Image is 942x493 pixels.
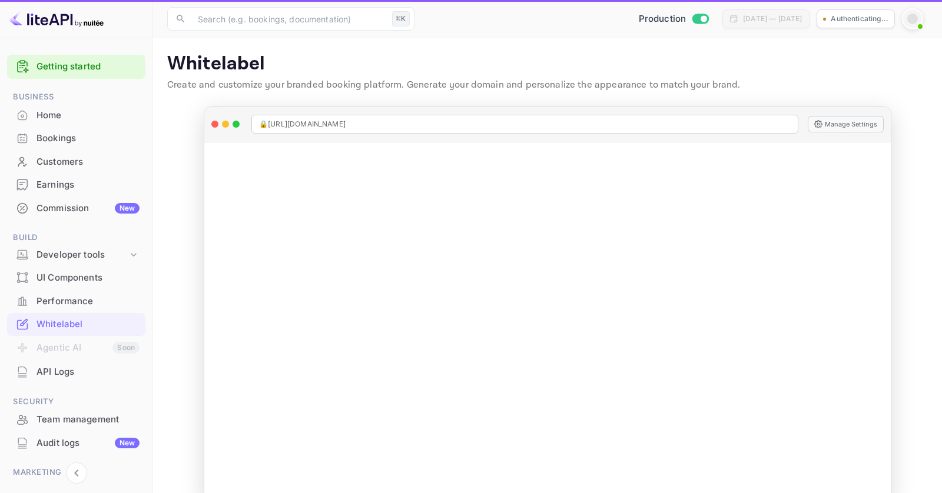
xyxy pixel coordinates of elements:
div: Developer tools [7,245,145,265]
a: Home [7,104,145,126]
div: Audit logs [37,437,140,450]
div: Customers [7,151,145,174]
a: API Logs [7,361,145,382]
a: Getting started [37,60,140,74]
img: LiteAPI logo [9,9,104,28]
a: UI Components [7,267,145,288]
p: Authenticating... [831,14,888,24]
div: Earnings [37,178,140,192]
span: Business [7,91,145,104]
div: ⌘K [392,11,410,26]
a: Bookings [7,127,145,149]
a: Customers [7,151,145,172]
button: Collapse navigation [66,462,87,484]
a: Performance [7,290,145,312]
div: API Logs [37,365,140,379]
div: Developer tools [37,248,128,262]
div: [DATE] — [DATE] [743,14,802,24]
div: Customers [37,155,140,169]
button: Manage Settings [808,116,884,132]
div: Home [7,104,145,127]
div: API Logs [7,361,145,384]
span: Build [7,231,145,244]
div: UI Components [37,271,140,285]
p: Create and customize your branded booking platform. Generate your domain and personalize the appe... [167,78,928,92]
div: CommissionNew [7,197,145,220]
a: Whitelabel [7,313,145,335]
div: Earnings [7,174,145,196]
div: Whitelabel [37,318,140,331]
div: New [115,203,140,214]
span: Production [639,12,686,26]
div: Bookings [37,132,140,145]
div: Getting started [7,55,145,79]
p: Whitelabel [167,52,928,76]
div: New [115,438,140,448]
a: Earnings [7,174,145,195]
div: Home [37,109,140,122]
div: Team management [37,413,140,427]
a: CommissionNew [7,197,145,219]
div: Performance [7,290,145,313]
div: Switch to Sandbox mode [634,12,714,26]
a: Team management [7,408,145,430]
span: Security [7,395,145,408]
div: Commission [37,202,140,215]
div: Bookings [7,127,145,150]
div: Performance [37,295,140,308]
div: Team management [7,408,145,431]
input: Search (e.g. bookings, documentation) [191,7,387,31]
div: UI Components [7,267,145,289]
a: Audit logsNew [7,432,145,454]
div: Whitelabel [7,313,145,336]
span: Marketing [7,466,145,479]
span: 🔒 [URL][DOMAIN_NAME] [259,119,346,129]
div: Audit logsNew [7,432,145,455]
